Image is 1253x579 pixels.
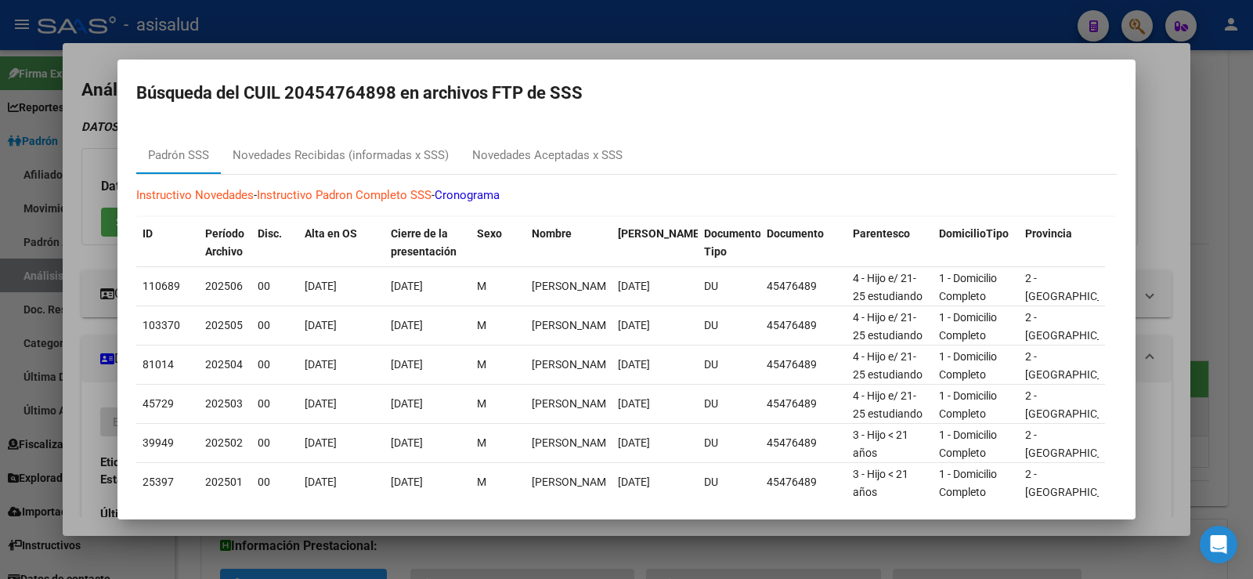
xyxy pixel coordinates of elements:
[939,227,1009,240] span: DomicilioTipo
[305,319,337,331] span: [DATE]
[391,476,423,488] span: [DATE]
[233,147,449,165] div: Novedades Recibidas (informadas x SSS)
[767,227,824,240] span: Documento
[1025,429,1131,459] span: 2 - [GEOGRAPHIC_DATA]
[258,395,292,413] div: 00
[760,217,847,269] datatable-header-cell: Documento
[477,227,502,240] span: Sexo
[847,217,933,269] datatable-header-cell: Parentesco
[258,473,292,491] div: 00
[618,436,650,449] span: [DATE]
[136,217,199,269] datatable-header-cell: ID
[251,217,298,269] datatable-header-cell: Disc.
[385,217,471,269] datatable-header-cell: Cierre de la presentación
[391,227,457,258] span: Cierre de la presentación
[853,389,923,420] span: 4 - Hijo e/ 21-25 estudiando
[136,186,1117,204] p: - -
[477,476,486,488] span: M
[199,217,251,269] datatable-header-cell: Período Archivo
[205,397,243,410] span: 202503
[136,188,254,202] a: Instructivo Novedades
[704,473,754,491] div: DU
[853,468,908,498] span: 3 - Hijo < 21 años
[853,311,923,342] span: 4 - Hijo e/ 21-25 estudiando
[704,277,754,295] div: DU
[853,227,910,240] span: Parentesco
[258,434,292,452] div: 00
[933,217,1019,269] datatable-header-cell: DomicilioTipo
[618,358,650,371] span: [DATE]
[767,473,840,491] div: 45476489
[1025,272,1131,302] span: 2 - [GEOGRAPHIC_DATA]
[477,280,486,292] span: M
[532,476,616,488] span: DIAZ LUCAS
[136,78,1117,108] h2: Búsqueda del CUIL 20454764898 en archivos FTP de SSS
[305,476,337,488] span: [DATE]
[698,217,760,269] datatable-header-cell: Documento Tipo
[477,319,486,331] span: M
[205,227,244,258] span: Período Archivo
[305,436,337,449] span: [DATE]
[532,227,572,240] span: Nombre
[767,434,840,452] div: 45476489
[143,319,180,331] span: 103370
[704,395,754,413] div: DU
[258,227,282,240] span: Disc.
[853,350,923,381] span: 4 - Hijo e/ 21-25 estudiando
[305,227,357,240] span: Alta en OS
[853,429,908,459] span: 3 - Hijo < 21 años
[205,436,243,449] span: 202502
[532,319,616,331] span: DIAZ LUCAS
[939,429,997,459] span: 1 - Domicilio Completo
[391,397,423,410] span: [DATE]
[143,358,174,371] span: 81014
[1025,389,1131,420] span: 2 - [GEOGRAPHIC_DATA]
[143,436,174,449] span: 39949
[704,356,754,374] div: DU
[258,277,292,295] div: 00
[472,147,623,165] div: Novedades Aceptadas x SSS
[704,227,761,258] span: Documento Tipo
[618,397,650,410] span: [DATE]
[532,436,616,449] span: DIAZ LUCAS
[305,397,337,410] span: [DATE]
[1025,350,1131,381] span: 2 - [GEOGRAPHIC_DATA]
[1200,526,1237,563] div: Open Intercom Messenger
[143,476,174,488] span: 25397
[257,188,432,202] a: Instructivo Padron Completo SSS
[853,272,923,302] span: 4 - Hijo e/ 21-25 estudiando
[477,436,486,449] span: M
[532,280,616,292] span: DIAZ LUCAS
[618,476,650,488] span: [DATE]
[391,436,423,449] span: [DATE]
[1025,227,1072,240] span: Provincia
[305,358,337,371] span: [DATE]
[205,476,243,488] span: 202501
[939,350,997,381] span: 1 - Domicilio Completo
[1025,311,1131,342] span: 2 - [GEOGRAPHIC_DATA]
[532,358,616,371] span: DIAZ LUCAS
[618,227,706,240] span: [PERSON_NAME].
[305,280,337,292] span: [DATE]
[391,280,423,292] span: [DATE]
[939,389,997,420] span: 1 - Domicilio Completo
[767,356,840,374] div: 45476489
[939,311,997,342] span: 1 - Domicilio Completo
[258,356,292,374] div: 00
[767,277,840,295] div: 45476489
[1025,468,1131,498] span: 2 - [GEOGRAPHIC_DATA]
[1019,217,1105,269] datatable-header-cell: Provincia
[391,358,423,371] span: [DATE]
[477,358,486,371] span: M
[391,319,423,331] span: [DATE]
[612,217,698,269] datatable-header-cell: Fecha Nac.
[205,319,243,331] span: 202505
[435,188,500,202] a: Cronograma
[205,280,243,292] span: 202506
[767,317,840,335] div: 45476489
[258,317,292,335] div: 00
[148,147,209,165] div: Padrón SSS
[704,317,754,335] div: DU
[471,217,525,269] datatable-header-cell: Sexo
[525,217,612,269] datatable-header-cell: Nombre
